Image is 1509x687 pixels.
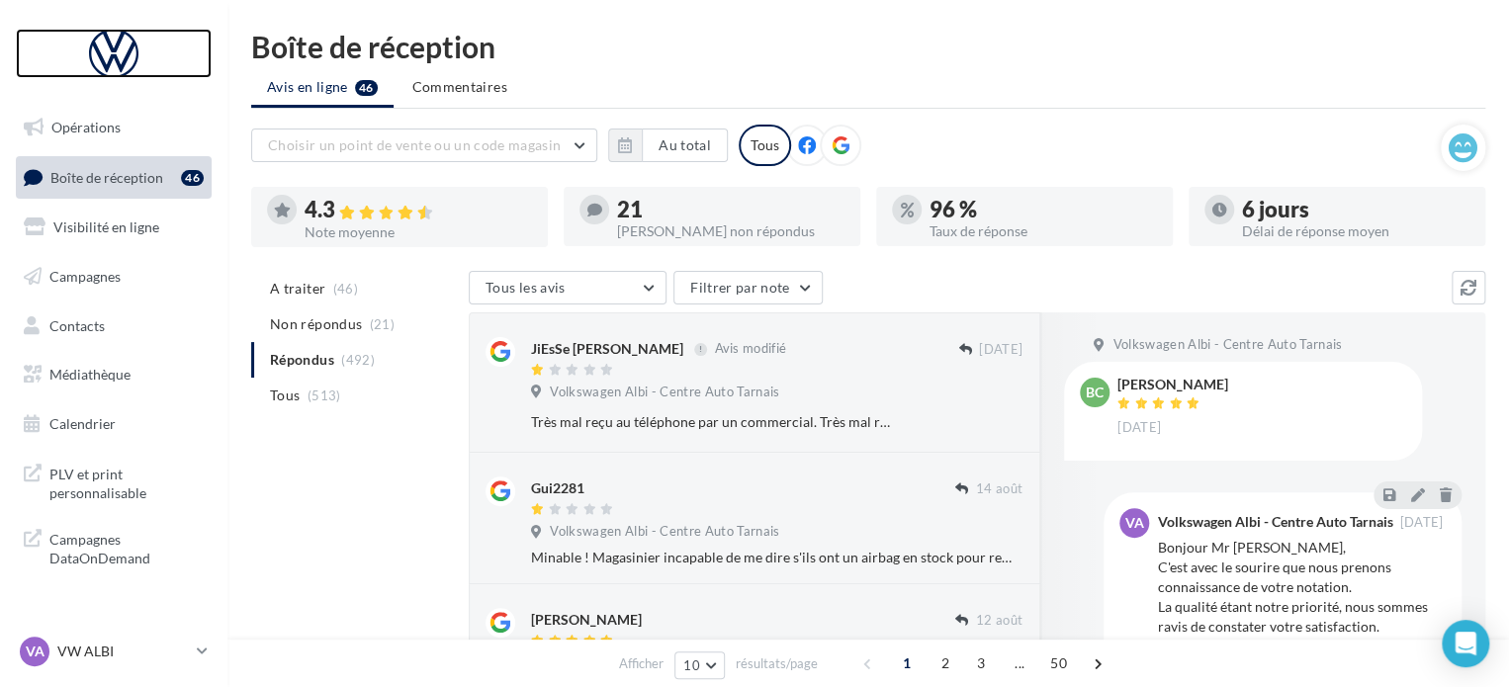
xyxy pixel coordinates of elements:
button: Au total [608,129,728,162]
span: Volkswagen Albi - Centre Auto Tarnais [550,523,779,541]
div: 46 [181,170,204,186]
span: Commentaires [412,77,507,97]
div: Minable ! Magasinier incapable de me dire s'ils ont un airbag en stock pour remplacer la grenade ... [531,548,1022,567]
span: Tous [270,386,300,405]
span: Opérations [51,119,121,135]
span: VA [1125,513,1144,533]
span: [DATE] [1117,419,1161,437]
span: [DATE] [979,341,1022,359]
span: 3 [965,647,997,679]
span: 50 [1042,647,1075,679]
div: Très mal reçu au téléphone par un commercial. Très mal reçu par ce même commercial à la concessio... [531,412,894,432]
div: Note moyenne [305,225,532,239]
span: Campagnes [49,268,121,285]
div: Boîte de réception [251,32,1485,61]
a: PLV et print personnalisable [12,453,216,511]
span: Choisir un point de vente ou un code magasin [268,136,561,153]
span: résultats/page [736,654,818,673]
span: PLV et print personnalisable [49,461,204,503]
span: Calendrier [49,415,116,432]
span: ... [1004,647,1035,679]
div: Tous [739,125,791,166]
div: Délai de réponse moyen [1242,224,1469,238]
button: Choisir un point de vente ou un code magasin [251,129,597,162]
span: Volkswagen Albi - Centre Auto Tarnais [550,384,779,401]
a: Calendrier [12,403,216,445]
div: 4.3 [305,199,532,221]
div: Gui2281 [531,478,584,498]
span: Campagnes DataOnDemand [49,526,204,568]
span: 1 [891,647,923,679]
a: Contacts [12,305,216,347]
button: Filtrer par note [673,271,823,304]
span: BC [1086,383,1104,402]
div: [PERSON_NAME] [1117,378,1228,391]
div: Taux de réponse [930,224,1157,238]
a: Opérations [12,107,216,148]
span: Tous les avis [486,279,566,296]
span: 10 [683,657,700,673]
span: Avis modifié [714,341,786,357]
span: 2 [930,647,961,679]
span: Boîte de réception [50,168,163,185]
span: (513) [308,387,341,403]
span: Contacts [49,316,105,333]
div: [PERSON_NAME] [531,610,642,630]
button: Tous les avis [469,271,666,304]
span: A traiter [270,279,325,299]
div: Bonjour Mr [PERSON_NAME], C'est avec le sourire que nous prenons connaissance de votre notation. ... [1157,538,1446,676]
a: VA VW ALBI [16,633,212,670]
span: 12 août [976,612,1022,630]
span: Non répondus [270,314,362,334]
span: Afficher [619,654,664,673]
div: 96 % [930,199,1157,220]
span: 14 août [976,480,1022,498]
p: VW ALBI [57,642,189,661]
span: VA [26,642,44,661]
div: [PERSON_NAME] non répondus [617,224,844,238]
a: Campagnes DataOnDemand [12,518,216,576]
span: Volkswagen Albi - Centre Auto Tarnais [1112,336,1342,354]
div: JiEsSe [PERSON_NAME] [531,339,683,359]
div: Volkswagen Albi - Centre Auto Tarnais [1157,515,1392,529]
span: [DATE] [1399,516,1443,529]
div: Open Intercom Messenger [1442,620,1489,667]
span: (46) [333,281,358,297]
a: Boîte de réception46 [12,156,216,199]
button: 10 [674,651,725,679]
div: 6 jours [1242,199,1469,220]
span: Visibilité en ligne [53,218,159,235]
a: Visibilité en ligne [12,207,216,248]
span: Médiathèque [49,366,131,383]
div: 21 [617,199,844,220]
a: Médiathèque [12,354,216,395]
span: (21) [370,316,395,332]
button: Au total [642,129,728,162]
a: Campagnes [12,256,216,298]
